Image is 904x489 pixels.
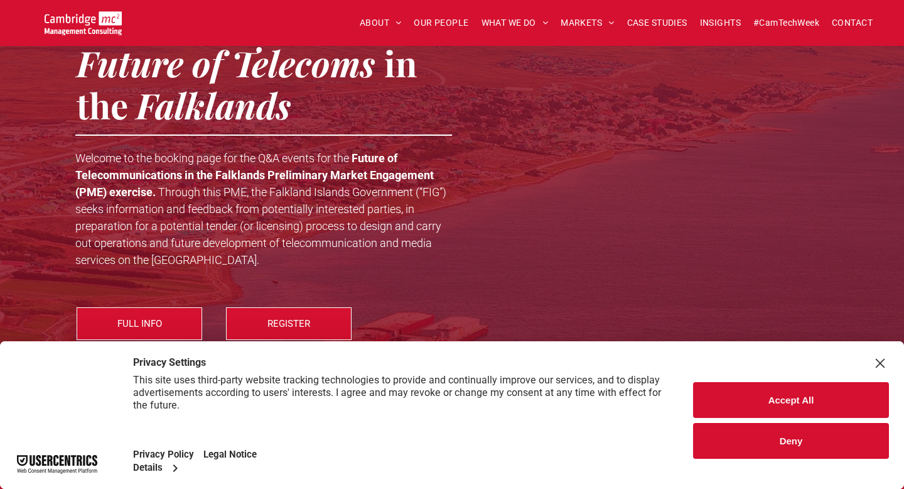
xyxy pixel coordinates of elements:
[475,13,555,33] a: WHAT WE DO
[384,39,417,86] span: in
[158,185,249,199] span: Through this PME,
[694,13,747,33] a: INSIGHTS
[75,185,446,266] span: the Falkland Islands Government (“FIG”) seeks information and feedback from potentially intereste...
[45,11,122,35] img: Cambridge MC Logo
[353,13,408,33] a: ABOUT
[77,81,128,128] span: the
[621,13,694,33] a: CASE STUDIES
[75,151,434,199] strong: Future of Telecommunications in the Falklands Preliminary Market Engagement (PME) exercise.
[747,13,826,33] a: #CamTechWeek
[554,13,620,33] a: MARKETS
[226,307,352,340] a: REGISTER
[117,308,162,339] span: FULL INFO
[77,307,202,340] a: FULL INFO
[77,39,375,86] span: Future of Telecoms
[267,308,310,339] span: REGISTER
[136,81,291,128] span: Falklands
[826,13,879,33] a: CONTACT
[75,151,349,165] span: Welcome to the booking page for the Q&A events for the
[407,13,475,33] a: OUR PEOPLE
